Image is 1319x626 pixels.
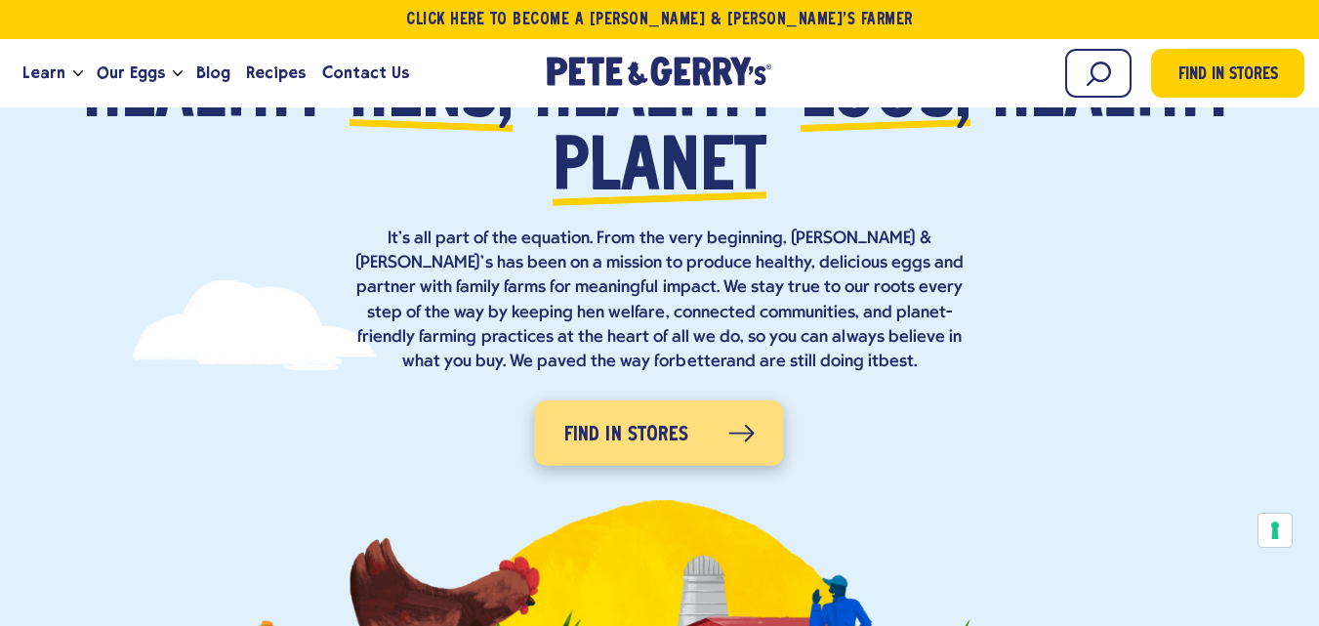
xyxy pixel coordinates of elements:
[22,61,65,85] span: Learn
[89,47,173,100] a: Our Eggs
[553,134,766,207] span: planet
[1258,514,1292,547] button: Your consent preferences for tracking technologies
[246,61,306,85] span: Recipes
[879,353,914,371] strong: best
[535,400,784,465] a: Find in Stores
[314,47,417,100] a: Contact Us
[564,420,689,451] span: Find in Stores
[1065,49,1132,98] input: Search
[73,70,83,77] button: Open the dropdown menu for Learn
[1178,63,1278,89] span: Find in Stores
[196,61,230,85] span: Blog
[15,47,73,100] a: Learn
[173,70,183,77] button: Open the dropdown menu for Our Eggs
[188,47,238,100] a: Blog
[238,47,313,100] a: Recipes
[676,353,725,371] strong: better
[322,61,409,85] span: Contact Us
[97,61,165,85] span: Our Eggs
[1151,49,1304,98] a: Find in Stores
[348,227,972,374] p: It’s all part of the equation. From the very beginning, [PERSON_NAME] & [PERSON_NAME]’s has been ...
